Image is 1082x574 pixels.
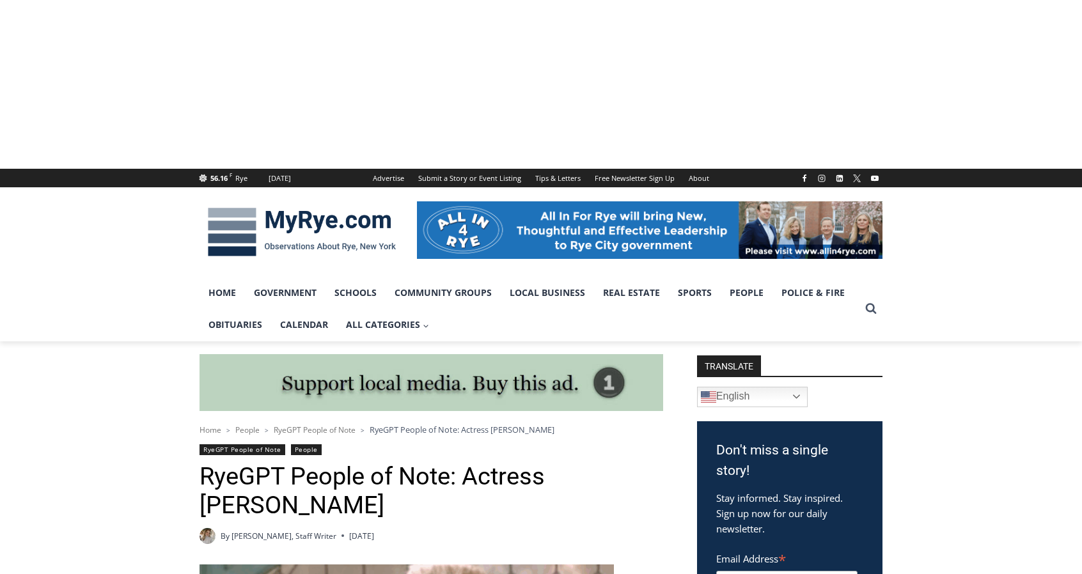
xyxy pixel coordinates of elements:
[386,277,501,309] a: Community Groups
[200,423,663,436] nav: Breadcrumbs
[867,171,882,186] a: YouTube
[370,424,554,435] span: RyeGPT People of Note: Actress [PERSON_NAME]
[200,444,285,455] a: RyeGPT People of Note
[716,440,863,481] h3: Don't miss a single story!
[200,277,245,309] a: Home
[337,309,438,341] a: All Categories
[200,528,216,544] img: (PHOTO: MyRye.com Summer 2023 intern Beatrice Larzul.)
[200,309,271,341] a: Obituaries
[669,277,721,309] a: Sports
[366,169,716,187] nav: Secondary Navigation
[200,277,859,341] nav: Primary Navigation
[501,277,594,309] a: Local Business
[716,490,863,536] p: Stay informed. Stay inspired. Sign up now for our daily newsletter.
[226,426,230,435] span: >
[361,426,365,435] span: >
[200,424,221,435] a: Home
[721,277,772,309] a: People
[221,530,230,542] span: By
[701,389,716,405] img: en
[859,297,882,320] button: View Search Form
[366,169,411,187] a: Advertise
[682,169,716,187] a: About
[849,171,865,186] a: X
[528,169,588,187] a: Tips & Letters
[814,171,829,186] a: Instagram
[274,424,356,435] a: RyeGPT People of Note
[716,546,858,569] label: Email Address
[265,426,269,435] span: >
[588,169,682,187] a: Free Newsletter Sign Up
[325,277,386,309] a: Schools
[271,309,337,341] a: Calendar
[697,355,761,376] strong: TRANSLATE
[349,530,374,542] time: [DATE]
[697,387,808,407] a: English
[411,169,528,187] a: Submit a Story or Event Listing
[235,173,247,184] div: Rye
[594,277,669,309] a: Real Estate
[200,462,663,520] h1: RyeGPT People of Note: Actress [PERSON_NAME]
[269,173,291,184] div: [DATE]
[231,531,336,541] a: [PERSON_NAME], Staff Writer
[200,528,216,544] a: Author image
[245,277,325,309] a: Government
[346,318,429,332] span: All Categories
[291,444,322,455] a: People
[417,201,882,259] img: All in for Rye
[210,173,228,183] span: 56.16
[200,354,663,412] img: support local media, buy this ad
[772,277,854,309] a: Police & Fire
[235,424,260,435] a: People
[797,171,812,186] a: Facebook
[832,171,847,186] a: Linkedin
[200,199,404,265] img: MyRye.com
[230,171,232,178] span: F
